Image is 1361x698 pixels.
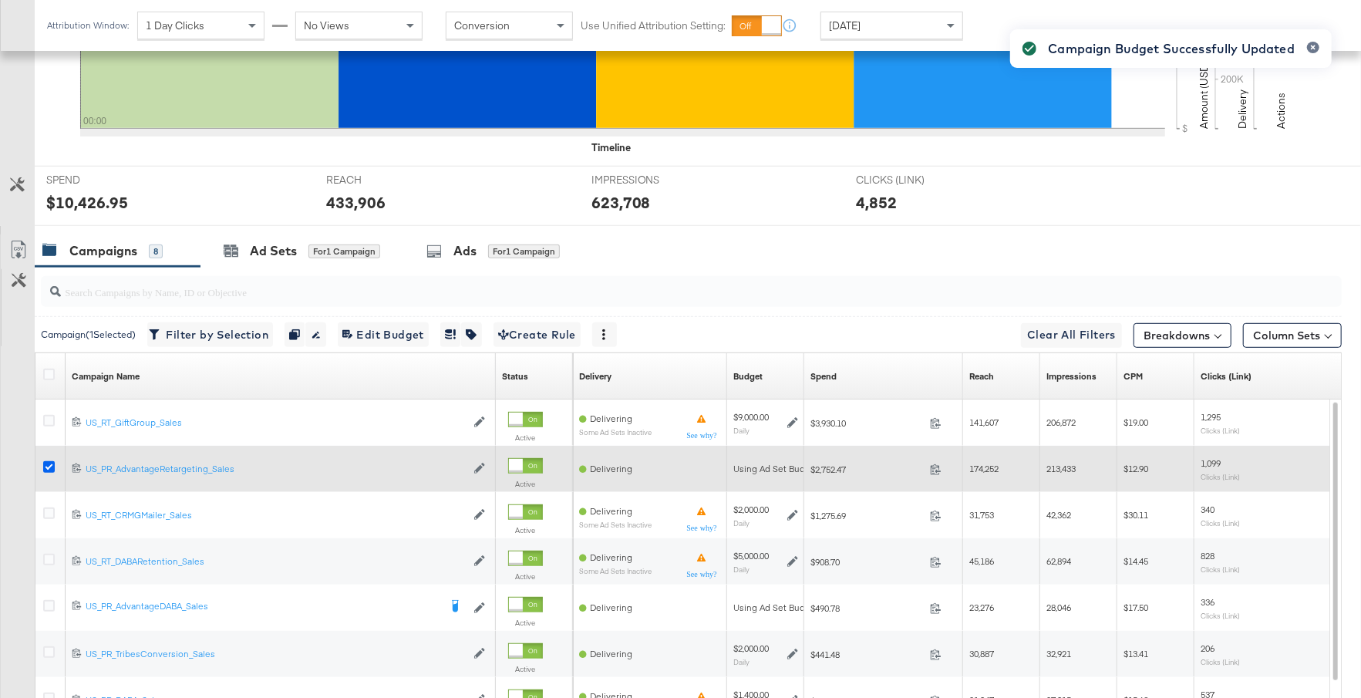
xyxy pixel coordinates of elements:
[453,242,477,260] div: Ads
[581,19,726,33] label: Use Unified Attribution Setting:
[969,370,994,383] a: The number of people your ad was served to.
[969,463,999,474] span: 174,252
[508,664,543,674] label: Active
[810,510,924,521] span: $1,275.69
[733,518,750,528] sub: Daily
[69,242,137,260] div: Campaigns
[969,602,994,613] span: 23,276
[733,370,763,383] div: Budget
[969,509,994,521] span: 31,753
[508,479,543,489] label: Active
[86,416,466,430] a: US_RT_GiftGroup_Sales
[488,244,560,258] div: for 1 Campaign
[41,328,136,342] div: Campaign ( 1 Selected)
[733,550,769,562] div: $5,000.00
[733,411,769,423] div: $9,000.00
[308,244,380,258] div: for 1 Campaign
[86,463,466,475] div: US_PR_AdvantageRetargeting_Sales
[579,428,652,437] sub: Some Ad Sets Inactive
[810,370,837,383] div: Spend
[1201,642,1214,654] span: 206
[1049,39,1295,58] div: Campaign Budget Successfully Updated
[86,648,466,661] a: US_PR_TribesConversion_Sales
[147,322,273,347] button: Filter by Selection
[502,370,528,383] div: Status
[733,426,750,435] sub: Daily
[590,602,632,613] span: Delivering
[86,509,466,521] div: US_RT_CRMGMailer_Sales
[46,191,128,214] div: $10,426.95
[733,463,819,475] div: Using Ad Set Budget
[969,416,999,428] span: 141,607
[250,242,297,260] div: Ad Sets
[810,464,924,475] span: $2,752.47
[86,648,466,660] div: US_PR_TribesConversion_Sales
[86,555,466,568] a: US_RT_DABARetention_Sales
[146,19,204,32] span: 1 Day Clicks
[810,602,924,614] span: $490.78
[579,370,611,383] div: Delivery
[86,600,439,615] a: US_PR_AdvantageDABA_Sales
[508,572,543,582] label: Active
[590,505,632,517] span: Delivering
[733,602,819,614] div: Using Ad Set Budget
[454,19,510,32] span: Conversion
[810,649,924,660] span: $441.48
[969,555,994,567] span: 45,186
[326,191,386,214] div: 433,906
[498,325,576,345] span: Create Rule
[590,463,632,474] span: Delivering
[46,20,130,31] div: Attribution Window:
[86,463,466,476] a: US_PR_AdvantageRetargeting_Sales
[733,370,763,383] a: The maximum amount you're willing to spend on your ads, on average each day or over the lifetime ...
[508,525,543,535] label: Active
[810,370,837,383] a: The total amount spent to date.
[856,191,897,214] div: 4,852
[152,325,268,345] span: Filter by Selection
[72,370,140,383] a: Your campaign name.
[1201,657,1240,666] sub: Clicks (Link)
[733,642,769,655] div: $2,000.00
[590,413,632,424] span: Delivering
[61,271,1224,301] input: Search Campaigns by Name, ID or Objective
[733,657,750,666] sub: Daily
[86,416,466,429] div: US_RT_GiftGroup_Sales
[1123,648,1148,659] span: $13.41
[969,370,994,383] div: Reach
[86,600,439,612] div: US_PR_AdvantageDABA_Sales
[46,173,162,187] span: SPEND
[591,191,651,214] div: 623,708
[810,556,924,568] span: $908.70
[326,173,442,187] span: REACH
[508,618,543,628] label: Active
[733,504,769,516] div: $2,000.00
[733,565,750,574] sub: Daily
[579,521,652,529] sub: Some Ad Sets Inactive
[579,370,611,383] a: Reflects the ability of your Ad Campaign to achieve delivery based on ad states, schedule and bud...
[829,19,861,32] span: [DATE]
[810,417,924,429] span: $3,930.10
[149,244,163,258] div: 8
[1046,648,1071,659] span: 32,921
[591,173,707,187] span: IMPRESSIONS
[502,370,528,383] a: Shows the current state of your Ad Campaign.
[590,648,632,659] span: Delivering
[86,509,466,522] a: US_RT_CRMGMailer_Sales
[304,19,349,32] span: No Views
[590,551,632,563] span: Delivering
[969,648,994,659] span: 30,887
[72,370,140,383] div: Campaign Name
[508,433,543,443] label: Active
[342,325,424,345] span: Edit Budget
[579,567,652,575] sub: Some Ad Sets Inactive
[338,322,429,347] button: Edit Budget
[494,322,581,347] button: Create Rule
[591,140,631,155] div: Timeline
[856,173,972,187] span: CLICKS (LINK)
